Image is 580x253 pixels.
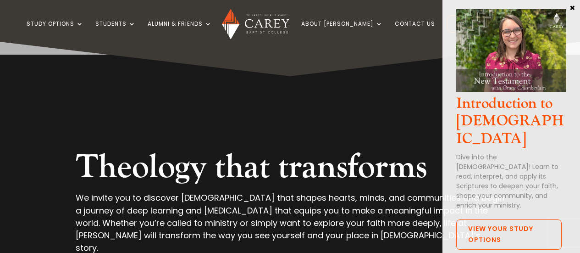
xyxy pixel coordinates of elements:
[456,219,562,250] a: View Your Study Options
[222,9,289,39] img: Carey Baptist College
[76,147,504,191] h2: Theology that transforms
[456,95,566,152] h3: Introduction to [DEMOGRAPHIC_DATA]
[456,9,566,92] img: Intro to NT
[456,152,566,210] p: Dive into the [DEMOGRAPHIC_DATA]! Learn to read, interpret, and apply its Scriptures to deepen yo...
[27,21,83,42] a: Study Options
[456,84,566,95] a: Intro to NT
[95,21,136,42] a: Students
[395,21,435,42] a: Contact Us
[301,21,383,42] a: About [PERSON_NAME]
[148,21,212,42] a: Alumni & Friends
[568,3,577,11] button: Close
